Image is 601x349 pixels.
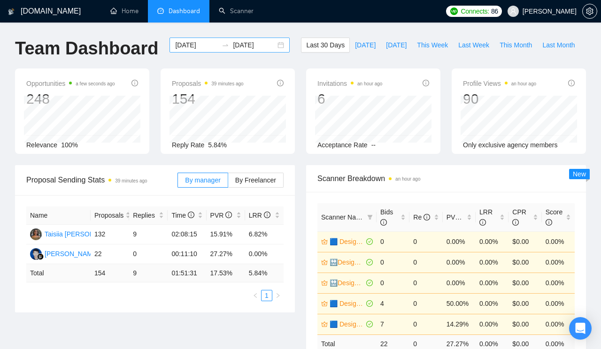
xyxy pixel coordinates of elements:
[512,219,519,226] span: info-circle
[476,252,509,273] td: 0.00%
[249,212,270,219] span: LRR
[366,259,373,266] span: check-circle
[91,225,129,244] td: 132
[491,6,498,16] span: 86
[157,8,164,14] span: dashboard
[330,236,364,247] a: 🟦 Design Mobile
[207,225,245,244] td: 15.91%
[330,257,364,267] a: 🔛Design Ecommerce | Marketplace
[582,8,597,15] a: setting
[317,141,368,149] span: Acceptance Rate
[542,40,575,50] span: Last Month
[453,38,494,53] button: Last Week
[277,80,284,86] span: info-circle
[26,264,91,282] td: Total
[546,219,552,226] span: info-circle
[377,273,409,293] td: 0
[30,248,42,260] img: HP
[409,314,442,334] td: 0
[129,264,168,282] td: 9
[542,231,575,252] td: 0.00%
[37,253,44,260] img: gigradar-bm.png
[450,8,458,15] img: upwork-logo.png
[509,252,541,273] td: $0.00
[366,321,373,327] span: check-circle
[330,319,364,329] a: 🟦 Design Landing and corporate
[26,141,57,149] span: Relevance
[412,38,453,53] button: This Week
[211,81,243,86] time: 39 minutes ago
[250,290,261,301] button: left
[171,212,194,219] span: Time
[208,141,227,149] span: 5.84%
[210,212,232,219] span: PVR
[175,40,218,50] input: Start date
[476,231,509,252] td: 0.00%
[317,90,382,108] div: 6
[245,225,284,244] td: 6.82%
[207,244,245,264] td: 27.27%
[476,273,509,293] td: 0.00%
[509,293,541,314] td: $0.00
[546,208,563,226] span: Score
[168,244,206,264] td: 00:11:10
[317,173,575,184] span: Scanner Breakdown
[321,300,328,307] span: crown
[386,40,407,50] span: [DATE]
[261,290,272,301] li: 1
[409,273,442,293] td: 0
[321,213,365,221] span: Scanner Name
[510,8,516,15] span: user
[26,206,91,225] th: Name
[330,298,364,309] a: 🟦 Design SaaS
[512,208,526,226] span: CPR
[275,293,281,298] span: right
[479,219,486,226] span: info-circle
[129,244,168,264] td: 0
[76,81,115,86] time: a few seconds ago
[494,38,537,53] button: This Month
[367,214,373,220] span: filter
[30,228,42,240] img: TP
[413,213,430,221] span: Re
[185,176,220,184] span: By manager
[8,4,15,19] img: logo
[542,273,575,293] td: 0.00%
[233,40,276,50] input: End date
[172,78,244,89] span: Proposals
[357,81,382,86] time: an hour ago
[207,264,245,282] td: 17.53 %
[463,78,536,89] span: Profile Views
[317,78,382,89] span: Invitations
[366,238,373,245] span: check-circle
[129,206,168,225] th: Replies
[45,249,99,259] div: [PERSON_NAME]
[417,40,448,50] span: This Week
[133,210,157,220] span: Replies
[409,252,442,273] td: 0
[458,40,489,50] span: Last Week
[30,250,99,257] a: HP[PERSON_NAME]
[409,293,442,314] td: 0
[537,38,580,53] button: Last Month
[264,212,270,218] span: info-circle
[94,210,123,220] span: Proposals
[321,321,328,327] span: crown
[447,213,469,221] span: PVR
[301,38,350,53] button: Last 30 Days
[462,214,468,220] span: info-circle
[272,290,284,301] li: Next Page
[569,317,592,340] div: Open Intercom Messenger
[381,38,412,53] button: [DATE]
[380,219,387,226] span: info-circle
[330,278,364,288] a: 🔛Design SaaS
[377,293,409,314] td: 4
[463,90,536,108] div: 90
[423,80,429,86] span: info-circle
[409,231,442,252] td: 0
[250,290,261,301] li: Previous Page
[424,214,430,220] span: info-circle
[500,40,532,50] span: This Month
[91,244,129,264] td: 22
[366,300,373,307] span: check-circle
